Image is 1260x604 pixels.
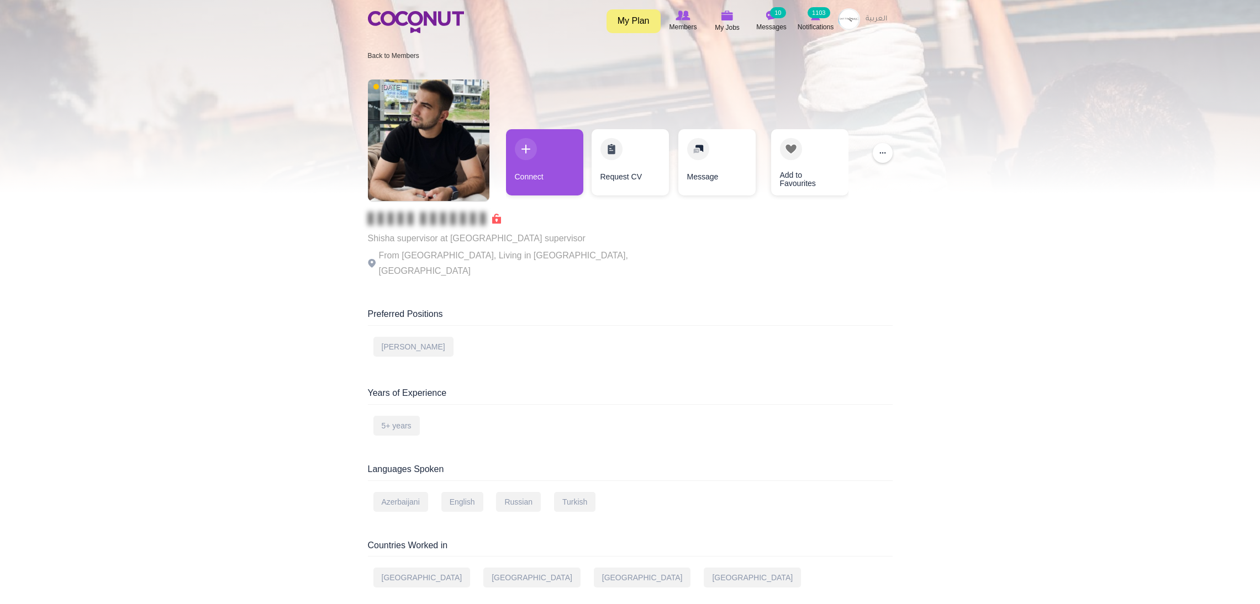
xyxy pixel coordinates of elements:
div: Russian [496,492,541,512]
a: Request CV [592,129,669,195]
p: From [GEOGRAPHIC_DATA], Living in [GEOGRAPHIC_DATA], [GEOGRAPHIC_DATA] [368,248,672,279]
a: My Plan [607,9,661,33]
div: Languages Spoken [368,463,893,481]
span: Members [669,22,697,33]
div: Azerbaijani [373,492,428,512]
a: العربية [860,8,893,30]
a: Add to Favourites [771,129,848,195]
small: 1103 [808,7,830,18]
span: Messages [756,22,787,33]
div: [GEOGRAPHIC_DATA] [373,568,471,587]
img: Browse Members [676,10,690,20]
p: Shisha supervisor at [GEOGRAPHIC_DATA] supervisor [368,231,672,246]
small: 10 [770,7,785,18]
a: Browse Members Members [661,8,705,34]
img: Messages [766,10,777,20]
div: 4 / 4 [763,129,840,201]
div: [PERSON_NAME] [373,337,454,357]
span: Connect to Unlock the Profile [368,213,501,224]
img: Home [368,11,464,33]
div: [GEOGRAPHIC_DATA] [704,568,801,587]
button: ... [873,143,893,163]
div: 5+ years [373,416,420,436]
img: My Jobs [721,10,734,20]
a: Message [678,129,756,195]
span: [DATE] [373,83,402,92]
a: My Jobs My Jobs [705,8,750,34]
div: [GEOGRAPHIC_DATA] [594,568,691,587]
a: Connect [506,129,583,195]
div: 1 / 4 [506,129,583,201]
div: Years of Experience [368,387,893,405]
a: Back to Members [368,52,419,60]
span: My Jobs [715,22,740,33]
span: Notifications [798,22,834,33]
div: 3 / 4 [677,129,755,201]
a: Notifications Notifications 1103 [794,8,838,34]
div: 2 / 4 [592,129,669,201]
div: Preferred Positions [368,308,893,326]
div: Countries Worked in [368,539,893,557]
div: English [441,492,483,512]
a: Messages Messages 10 [750,8,794,34]
div: [GEOGRAPHIC_DATA] [483,568,581,587]
div: Turkish [554,492,595,512]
